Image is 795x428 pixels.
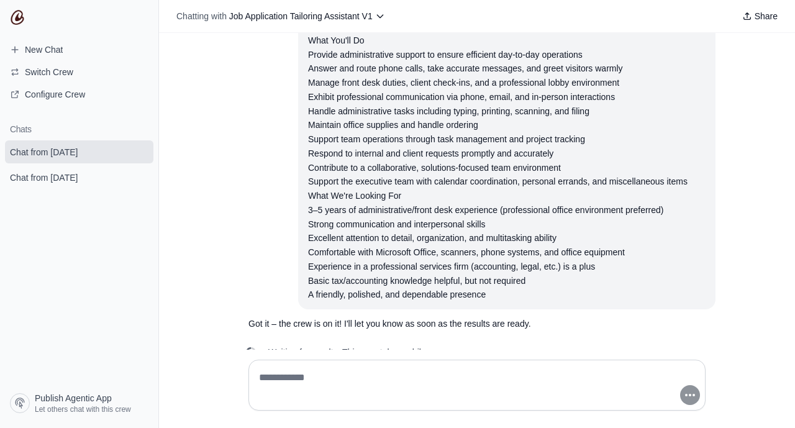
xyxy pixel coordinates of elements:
a: Chat from [DATE] [5,140,153,163]
a: Chat from [DATE] [5,166,153,189]
a: Configure Crew [5,84,153,104]
div: What You'll Do [308,34,706,48]
img: CrewAI Logo [10,10,25,25]
span: Chat from [DATE] [10,146,78,158]
a: New Chat [5,40,153,60]
span: Let others chat with this crew [35,404,131,414]
span: Configure Crew [25,88,85,101]
button: Switch Crew [5,62,153,82]
a: Publish Agentic App Let others chat with this crew [5,388,153,418]
span: Share [755,10,778,22]
section: Response [238,309,656,339]
span: Chat from [DATE] [10,171,78,184]
span: Publish Agentic App [35,392,112,404]
button: Share [737,7,783,25]
div: 3–5 years of administrative/front desk experience (professional office environment preferred) Str... [308,203,706,302]
span: Waiting for results. This may take a while... [268,346,433,358]
p: Got it – the crew is on it! I'll let you know as soon as the results are ready. [248,317,646,331]
span: New Chat [25,43,63,56]
span: Job Application Tailoring Assistant V1 [229,11,373,21]
span: Chatting with [176,10,227,22]
span: Switch Crew [25,66,73,78]
button: Chatting with Job Application Tailoring Assistant V1 [171,7,390,25]
div: Provide administrative support to ensure efficient day-to-day operations Answer and route phone c... [308,48,706,203]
